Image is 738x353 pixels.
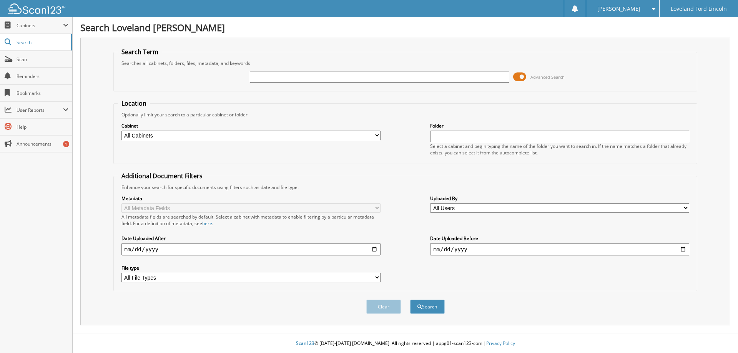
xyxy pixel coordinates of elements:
div: © [DATE]-[DATE] [DOMAIN_NAME]. All rights reserved | appg01-scan123-com | [73,334,738,353]
span: Cabinets [17,22,63,29]
label: Folder [430,123,689,129]
span: Bookmarks [17,90,68,96]
span: Loveland Ford Lincoln [671,7,727,11]
span: Reminders [17,73,68,80]
span: Scan123 [296,340,314,346]
input: start [121,243,381,255]
legend: Search Term [118,48,162,56]
button: Clear [366,300,401,314]
div: Searches all cabinets, folders, files, metadata, and keywords [118,60,693,66]
a: here [202,220,212,227]
div: Optionally limit your search to a particular cabinet or folder [118,111,693,118]
span: Search [17,39,67,46]
label: File type [121,265,381,271]
legend: Additional Document Filters [118,172,206,180]
a: Privacy Policy [486,340,515,346]
label: Uploaded By [430,195,689,202]
h1: Search Loveland [PERSON_NAME] [80,21,730,34]
label: Date Uploaded Before [430,235,689,242]
div: 1 [63,141,69,147]
span: Announcements [17,141,68,147]
div: All metadata fields are searched by default. Select a cabinet with metadata to enable filtering b... [121,214,381,227]
img: scan123-logo-white.svg [8,3,65,14]
span: Help [17,124,68,130]
label: Cabinet [121,123,381,129]
label: Date Uploaded After [121,235,381,242]
label: Metadata [121,195,381,202]
span: [PERSON_NAME] [597,7,640,11]
span: User Reports [17,107,63,113]
input: end [430,243,689,255]
legend: Location [118,99,150,108]
span: Advanced Search [530,74,565,80]
div: Enhance your search for specific documents using filters such as date and file type. [118,184,693,191]
div: Select a cabinet and begin typing the name of the folder you want to search in. If the name match... [430,143,689,156]
button: Search [410,300,445,314]
span: Scan [17,56,68,63]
